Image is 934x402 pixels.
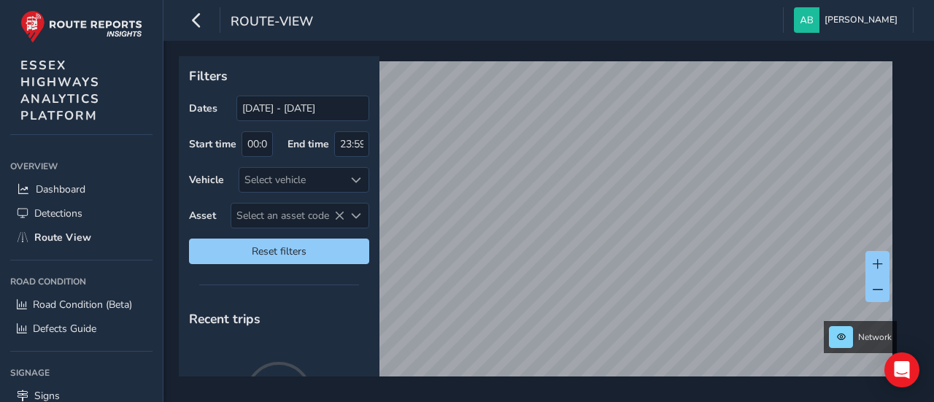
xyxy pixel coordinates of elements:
[34,231,91,244] span: Route View
[231,12,313,33] span: route-view
[884,352,919,387] div: Open Intercom Messenger
[794,7,819,33] img: diamond-layout
[184,61,892,393] canvas: Map
[20,57,100,124] span: ESSEX HIGHWAYS ANALYTICS PLATFORM
[287,137,329,151] label: End time
[10,201,153,225] a: Detections
[189,66,369,85] p: Filters
[10,293,153,317] a: Road Condition (Beta)
[231,204,344,228] span: Select an asset code
[794,7,903,33] button: [PERSON_NAME]
[189,209,216,223] label: Asset
[344,204,368,228] div: Select an asset code
[10,155,153,177] div: Overview
[34,206,82,220] span: Detections
[858,331,892,343] span: Network
[189,101,217,115] label: Dates
[189,310,260,328] span: Recent trips
[189,173,224,187] label: Vehicle
[825,7,898,33] span: [PERSON_NAME]
[10,225,153,250] a: Route View
[10,317,153,341] a: Defects Guide
[200,244,358,258] span: Reset filters
[189,137,236,151] label: Start time
[10,177,153,201] a: Dashboard
[189,239,369,264] button: Reset filters
[20,10,142,43] img: rr logo
[36,182,85,196] span: Dashboard
[10,362,153,384] div: Signage
[33,322,96,336] span: Defects Guide
[33,298,132,312] span: Road Condition (Beta)
[239,168,344,192] div: Select vehicle
[10,271,153,293] div: Road Condition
